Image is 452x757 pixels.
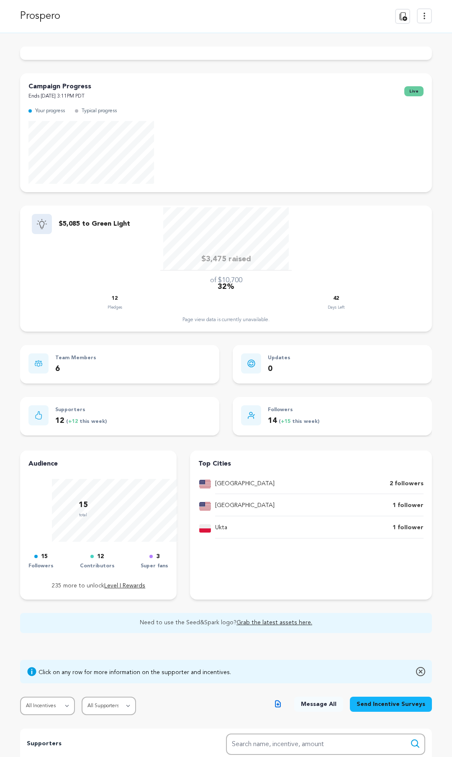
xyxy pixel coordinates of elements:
[28,317,424,323] div: Page view data is currently unavailable.
[236,620,312,626] a: Grab the latest assets here.
[226,734,425,755] input: Search name, incentive, amount
[39,668,231,677] div: Click on any row for more information on the supporter and incentives.
[390,479,424,489] p: 2 followers
[28,581,168,591] p: 235 more to unlock
[59,219,130,229] p: $5,085 to Green Light
[416,667,425,677] img: close-o.svg
[68,419,80,424] span: +12
[268,415,319,427] p: 14
[294,697,343,712] button: Message All
[301,700,336,708] span: Message All
[41,552,48,562] p: 15
[35,106,65,116] p: Your progress
[28,82,91,92] p: Campaign Progress
[55,353,96,363] p: Team Members
[277,419,319,424] span: ( this week)
[28,92,91,101] p: Ends [DATE] 3:11PM PDT
[210,276,242,286] p: of $10,700
[97,552,104,562] p: 12
[333,294,339,304] p: 42
[80,561,115,571] p: Contributors
[350,697,432,712] button: Send Incentive Surveys
[218,281,234,293] p: 32%
[20,9,60,24] p: Prospero
[215,501,275,511] p: [GEOGRAPHIC_DATA]
[215,523,227,533] p: Ukta
[104,583,145,589] a: Level I Rewards
[108,303,122,312] p: Pledges
[141,561,168,571] p: Super fans
[55,405,107,415] p: Supporters
[82,106,117,116] p: Typical progress
[55,363,96,375] p: 6
[25,618,427,628] p: Need to use the Seed&Spark logo?
[28,459,168,469] h4: Audience
[404,86,424,96] span: live
[198,459,424,469] h4: Top Cities
[268,353,290,363] p: Updates
[27,739,199,749] p: Supporters
[393,523,424,533] p: 1 follower
[28,561,54,571] p: Followers
[393,501,424,511] p: 1 follower
[328,303,344,312] p: Days Left
[64,419,107,424] span: ( this week)
[112,294,118,304] p: 12
[79,511,88,519] p: total
[79,499,88,511] p: 15
[156,552,159,562] p: 3
[281,419,292,424] span: +15
[268,363,290,375] p: 0
[268,405,319,415] p: Followers
[215,479,275,489] p: [GEOGRAPHIC_DATA]
[55,415,107,427] p: 12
